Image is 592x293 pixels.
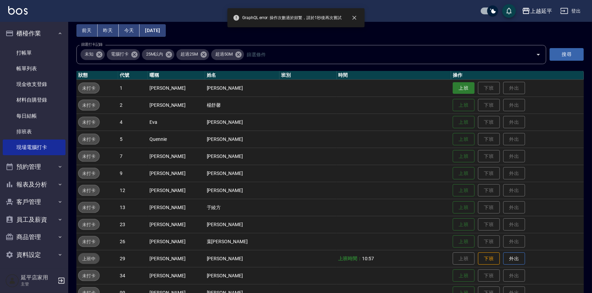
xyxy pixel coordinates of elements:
[148,267,205,284] td: [PERSON_NAME]
[502,4,516,18] button: save
[107,51,133,58] span: 電腦打卡
[519,4,555,18] button: 上越延平
[3,228,66,246] button: 商品管理
[118,267,148,284] td: 34
[5,274,19,288] img: Person
[3,108,66,124] a: 每日結帳
[558,5,584,17] button: 登出
[205,182,279,199] td: [PERSON_NAME]
[78,272,99,279] span: 未打卡
[453,235,475,248] button: 上班
[78,204,99,211] span: 未打卡
[148,148,205,165] td: [PERSON_NAME]
[3,211,66,229] button: 員工及薪資
[453,184,475,197] button: 上班
[140,24,165,37] button: [DATE]
[279,71,337,80] th: 班別
[142,51,168,58] span: 25M以內
[453,99,475,112] button: 上班
[233,14,342,21] span: GraphQL error: 操作次數過於頻繁，請於1秒後再次嘗試
[21,274,56,281] h5: 延平店家用
[211,51,237,58] span: 超過50M
[118,182,148,199] td: 12
[78,119,99,126] span: 未打卡
[8,6,28,15] img: Logo
[118,148,148,165] td: 7
[148,71,205,80] th: 暱稱
[148,199,205,216] td: [PERSON_NAME]
[118,216,148,233] td: 23
[3,193,66,211] button: 客戶管理
[81,51,98,58] span: 未知
[118,131,148,148] td: 5
[3,140,66,155] a: 現場電腦打卡
[21,281,56,287] p: 主管
[119,24,140,37] button: 今天
[530,7,552,15] div: 上越延平
[81,42,103,47] label: 篩選打卡記錄
[211,49,244,60] div: 超過50M
[453,82,475,94] button: 上班
[148,233,205,250] td: [PERSON_NAME]
[362,256,374,261] span: 10:57
[205,114,279,131] td: [PERSON_NAME]
[78,153,99,160] span: 未打卡
[205,267,279,284] td: [PERSON_NAME]
[78,187,99,194] span: 未打卡
[453,201,475,214] button: 上班
[98,24,119,37] button: 昨天
[78,255,100,262] span: 上班中
[3,246,66,264] button: 資料設定
[453,133,475,146] button: 上班
[205,148,279,165] td: [PERSON_NAME]
[78,238,99,245] span: 未打卡
[107,49,140,60] div: 電腦打卡
[205,97,279,114] td: 楊舒馨
[453,116,475,129] button: 上班
[453,167,475,180] button: 上班
[148,97,205,114] td: [PERSON_NAME]
[118,114,148,131] td: 4
[550,48,584,61] button: 搜尋
[3,92,66,108] a: 材料自購登錄
[78,85,99,92] span: 未打卡
[118,165,148,182] td: 9
[478,252,500,265] button: 下班
[148,114,205,131] td: Eva
[176,49,209,60] div: 超過25M
[81,49,105,60] div: 未知
[3,158,66,176] button: 預約管理
[176,51,202,58] span: 超過25M
[453,218,475,231] button: 上班
[503,252,525,265] button: 外出
[78,170,99,177] span: 未打卡
[453,150,475,163] button: 上班
[533,49,544,60] button: Open
[148,131,205,148] td: Quennie
[338,256,362,261] b: 上班時間：
[205,79,279,97] td: [PERSON_NAME]
[205,233,279,250] td: 葉[PERSON_NAME]
[78,102,99,109] span: 未打卡
[76,24,98,37] button: 前天
[453,269,475,282] button: 上班
[118,250,148,267] td: 29
[148,165,205,182] td: [PERSON_NAME]
[3,61,66,76] a: 帳單列表
[3,25,66,42] button: 櫃檯作業
[148,182,205,199] td: [PERSON_NAME]
[118,71,148,80] th: 代號
[205,216,279,233] td: [PERSON_NAME]
[118,233,148,250] td: 26
[205,165,279,182] td: [PERSON_NAME]
[205,131,279,148] td: [PERSON_NAME]
[205,250,279,267] td: [PERSON_NAME]
[3,176,66,193] button: 報表及分析
[78,221,99,228] span: 未打卡
[347,10,362,25] button: close
[142,49,175,60] div: 25M以內
[118,79,148,97] td: 1
[205,199,279,216] td: 于綾方
[118,97,148,114] td: 2
[3,45,66,61] a: 打帳單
